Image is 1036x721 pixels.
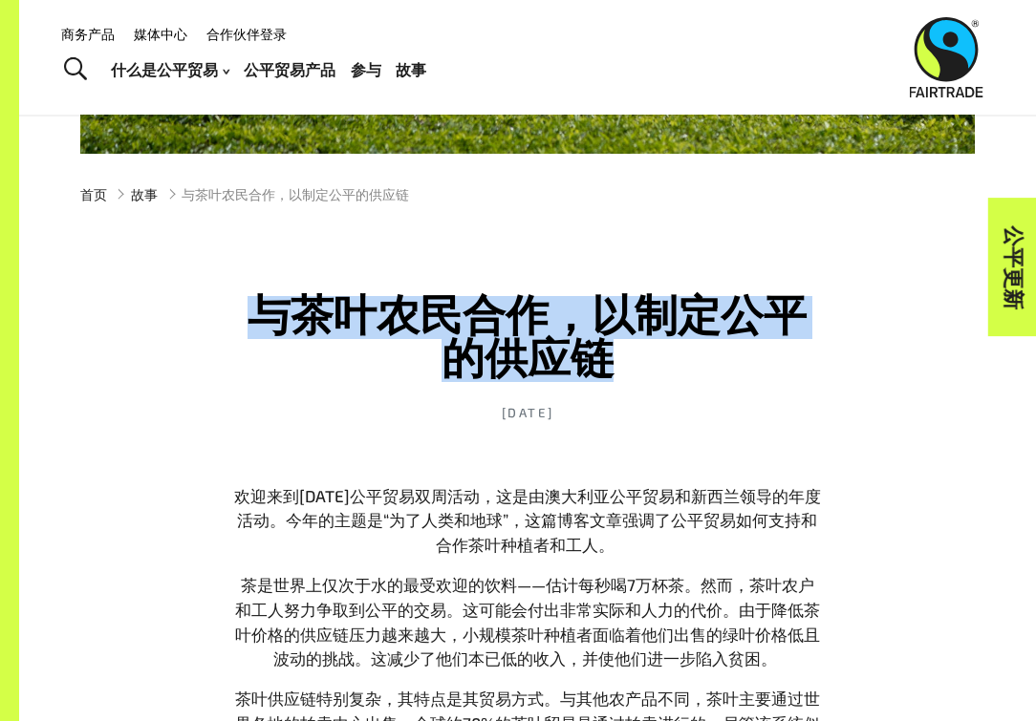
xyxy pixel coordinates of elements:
[235,575,820,668] span: 茶是世界上仅次于水的最受欢迎的饮料——估计每秒喝7万杯茶。然而，茶叶农户和工人努力争取到公平的交易。这可能会付出非常实际和人力的代价。由于降低茶叶价格的供应链压力越来越大，小规模茶叶种植者面临着...
[909,17,982,97] img: 公平贸易澳大利亚新西兰标志
[233,404,822,423] time: [DATE]
[111,56,229,83] a: 什么是公平贸易
[234,486,821,555] span: 欢迎来到[DATE]公平贸易双周活动，这是由澳大利亚公平贸易和新西兰领导的年度活动。今年的主题是“为了人类和地球”，这篇博客文章强调了公平贸易如何支持和合作茶叶种植者和工人。
[134,26,187,42] a: 媒体中心
[61,26,115,42] a: 商务产品
[244,56,335,83] a: 公平贸易产品
[182,184,409,204] span: 与茶叶农民合作，以制定公平的供应链
[80,184,107,204] a: 首页
[396,56,426,83] a: 故事
[131,184,158,204] a: 故事
[233,296,822,382] h1: 与茶叶农民合作，以制定公平的供应链
[351,56,381,83] a: 参与
[206,26,287,42] a: 合作伙伴登录
[52,46,98,94] a: 切换搜索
